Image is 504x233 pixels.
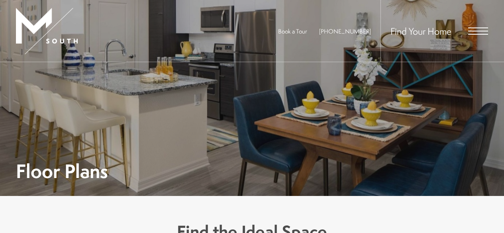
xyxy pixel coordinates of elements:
button: Open Menu [468,27,488,35]
img: MSouth [16,8,78,54]
a: Call Us at 813-570-8014 [319,27,371,35]
h1: Floor Plans [16,162,108,180]
span: [PHONE_NUMBER] [319,27,371,35]
a: Book a Tour [278,27,307,35]
a: Find Your Home [390,25,451,37]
